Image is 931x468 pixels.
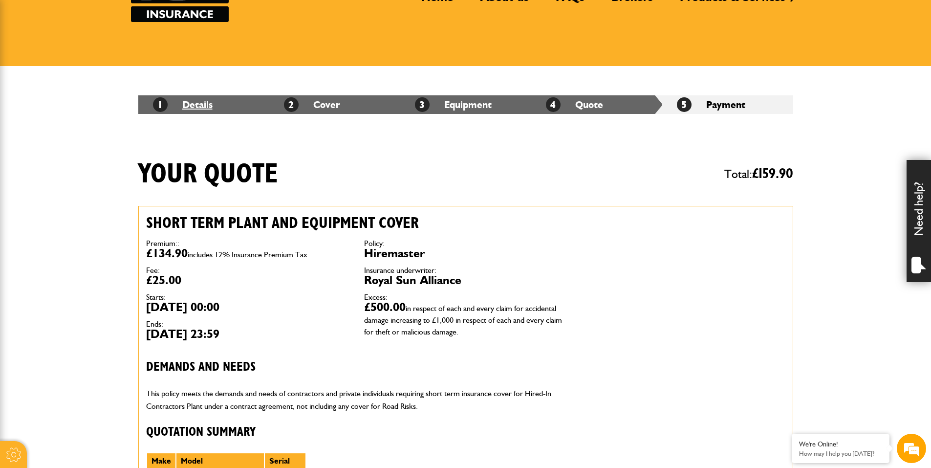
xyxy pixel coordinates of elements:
[364,274,567,286] dd: Royal Sun Alliance
[662,95,793,114] li: Payment
[364,240,567,247] dt: Policy:
[153,97,168,112] span: 1
[799,450,882,457] p: How may I help you today?
[146,425,567,440] h3: Quotation Summary
[17,54,41,68] img: d_20077148190_company_1631870298795_20077148190
[138,158,278,191] h1: Your quote
[146,301,349,313] dd: [DATE] 00:00
[799,440,882,448] div: We're Online!
[364,293,567,301] dt: Excess:
[364,267,567,274] dt: Insurance underwriter:
[13,177,178,293] textarea: Type your message and hit 'Enter'
[13,119,178,141] input: Enter your email address
[13,90,178,112] input: Enter your last name
[146,328,349,340] dd: [DATE] 23:59
[13,148,178,170] input: Enter your phone number
[677,97,692,112] span: 5
[51,55,164,67] div: Chat with us now
[284,99,340,111] a: 2Cover
[907,160,931,282] div: Need help?
[160,5,184,28] div: Minimize live chat window
[415,97,430,112] span: 3
[188,250,307,259] span: includes 12% Insurance Premium Tax
[146,387,567,412] p: This policy meets the demands and needs of contractors and private individuals requiring short te...
[284,97,299,112] span: 2
[146,247,349,259] dd: £134.90
[133,301,177,314] em: Start Chat
[146,240,349,247] dt: Premium::
[146,267,349,274] dt: Fee:
[146,293,349,301] dt: Starts:
[752,167,793,181] span: £
[146,320,349,328] dt: Ends:
[364,247,567,259] dd: Hiremaster
[364,301,567,336] dd: £500.00
[724,163,793,185] span: Total:
[146,274,349,286] dd: £25.00
[153,99,213,111] a: 1Details
[546,97,561,112] span: 4
[758,167,793,181] span: 159.90
[364,304,562,336] span: in respect of each and every claim for accidental damage increasing to £1,000 in respect of each ...
[415,99,492,111] a: 3Equipment
[146,360,567,375] h3: Demands and needs
[146,214,567,232] h2: Short term plant and equipment cover
[531,95,662,114] li: Quote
